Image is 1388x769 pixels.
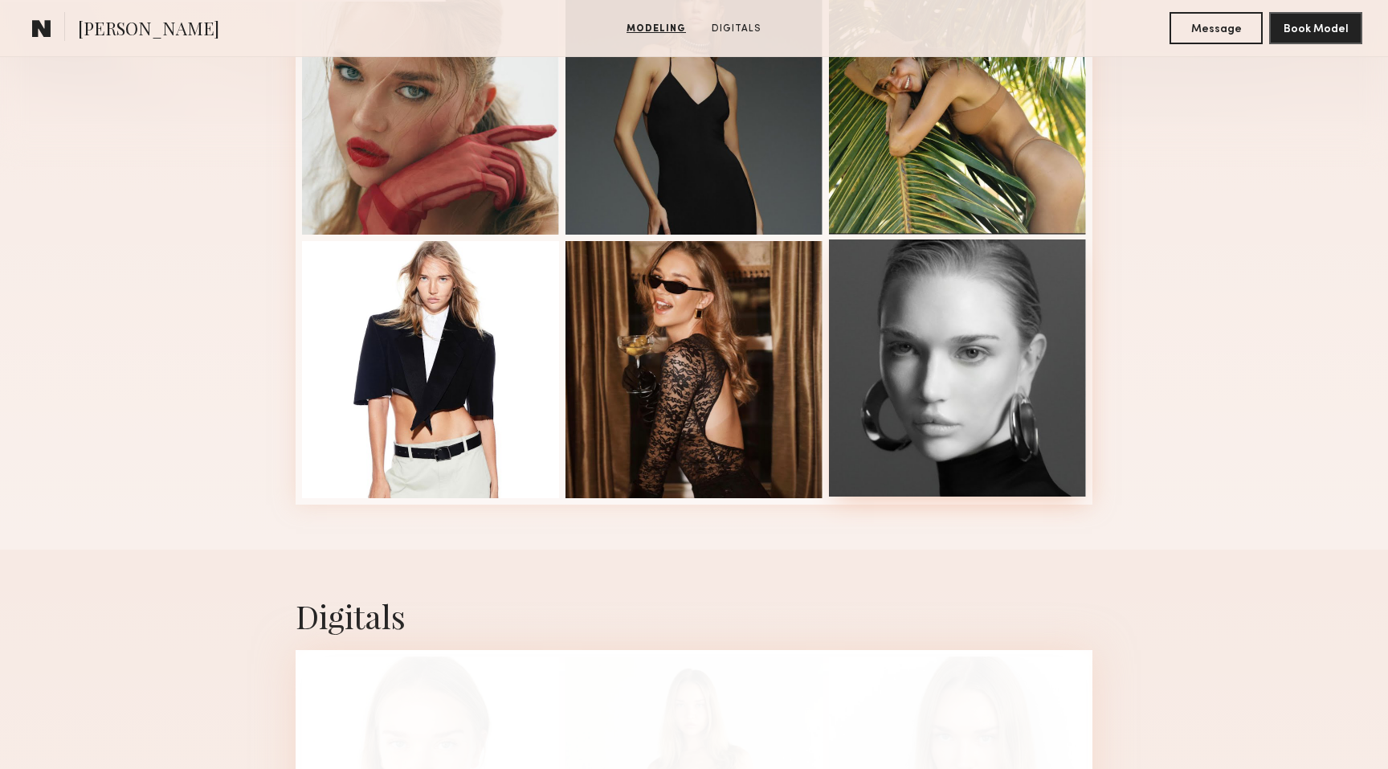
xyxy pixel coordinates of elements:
[705,22,768,36] a: Digitals
[1170,12,1263,44] button: Message
[1269,12,1362,44] button: Book Model
[296,595,1092,637] div: Digitals
[620,22,692,36] a: Modeling
[1269,21,1362,35] a: Book Model
[78,16,219,44] span: [PERSON_NAME]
